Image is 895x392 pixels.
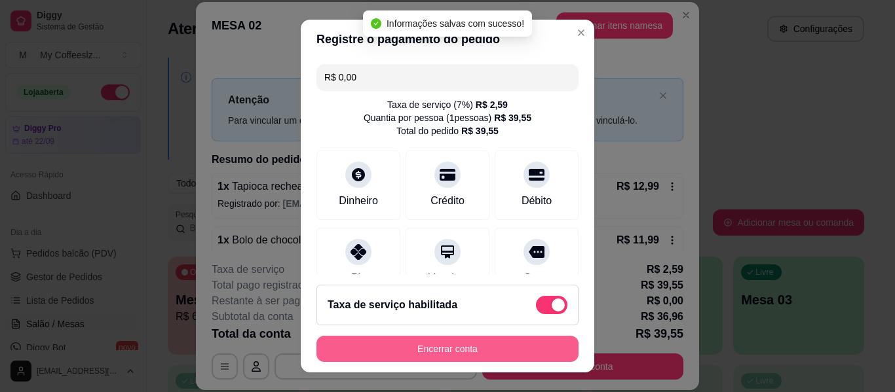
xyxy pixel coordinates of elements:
[571,22,592,43] button: Close
[524,270,550,286] div: Outro
[387,98,508,111] div: Taxa de serviço ( 7 %)
[428,270,467,286] div: Voucher
[476,98,508,111] div: R$ 2,59
[364,111,531,124] div: Quantia por pessoa ( 1 pessoas)
[494,111,531,124] div: R$ 39,55
[351,270,366,286] div: Pix
[324,64,571,90] input: Ex.: hambúrguer de cordeiro
[396,124,499,137] div: Total do pedido
[339,193,378,209] div: Dinheiro
[430,193,465,209] div: Crédito
[371,18,381,29] span: check-circle
[522,193,552,209] div: Débito
[301,20,594,59] header: Registre o pagamento do pedido
[387,18,524,29] span: Informações salvas com sucesso!
[461,124,499,137] div: R$ 39,55
[316,336,579,362] button: Encerrar conta
[328,297,457,313] h2: Taxa de serviço habilitada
